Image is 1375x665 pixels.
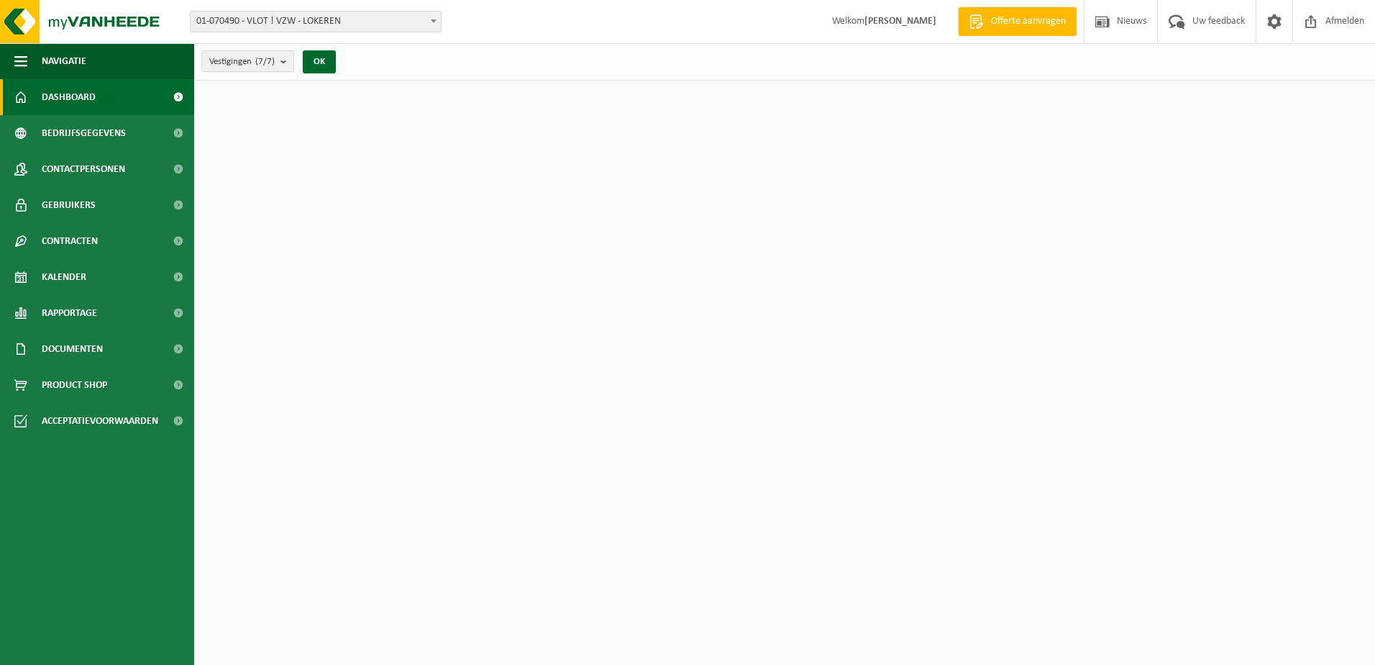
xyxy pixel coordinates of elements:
[42,151,125,187] span: Contactpersonen
[303,50,336,73] button: OK
[864,16,936,27] strong: [PERSON_NAME]
[42,79,96,115] span: Dashboard
[255,57,275,66] count: (7/7)
[209,51,275,73] span: Vestigingen
[42,403,158,439] span: Acceptatievoorwaarden
[201,50,294,72] button: Vestigingen(7/7)
[42,331,103,367] span: Documenten
[191,12,441,32] span: 01-070490 - VLOT ! VZW - LOKEREN
[42,187,96,223] span: Gebruikers
[42,367,107,403] span: Product Shop
[42,295,97,331] span: Rapportage
[42,259,86,295] span: Kalender
[42,223,98,259] span: Contracten
[190,11,442,32] span: 01-070490 - VLOT ! VZW - LOKEREN
[987,14,1069,29] span: Offerte aanvragen
[958,7,1077,36] a: Offerte aanvragen
[42,115,126,151] span: Bedrijfsgegevens
[42,43,86,79] span: Navigatie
